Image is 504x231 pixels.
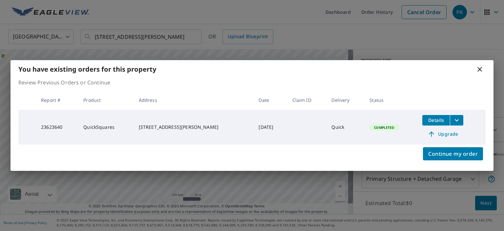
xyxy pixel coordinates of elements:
th: Claim ID [287,90,326,110]
button: filesDropdownBtn-23623640 [450,115,463,126]
a: Upgrade [422,129,463,139]
td: 23623640 [36,110,78,145]
button: Continue my order [423,147,483,160]
span: Upgrade [426,130,459,138]
span: Details [426,117,446,123]
p: Review Previous Orders or Continue [18,79,486,86]
th: Delivery [326,90,364,110]
th: Date [253,90,287,110]
th: Product [78,90,133,110]
button: detailsBtn-23623640 [422,115,450,126]
span: Completed [370,125,398,130]
th: Report # [36,90,78,110]
b: You have existing orders for this property [18,65,156,74]
th: Address [134,90,254,110]
td: QuickSquares [78,110,133,145]
th: Status [364,90,417,110]
span: Continue my order [428,149,478,158]
td: Quick [326,110,364,145]
div: [STREET_ADDRESS][PERSON_NAME] [139,124,248,130]
td: [DATE] [253,110,287,145]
